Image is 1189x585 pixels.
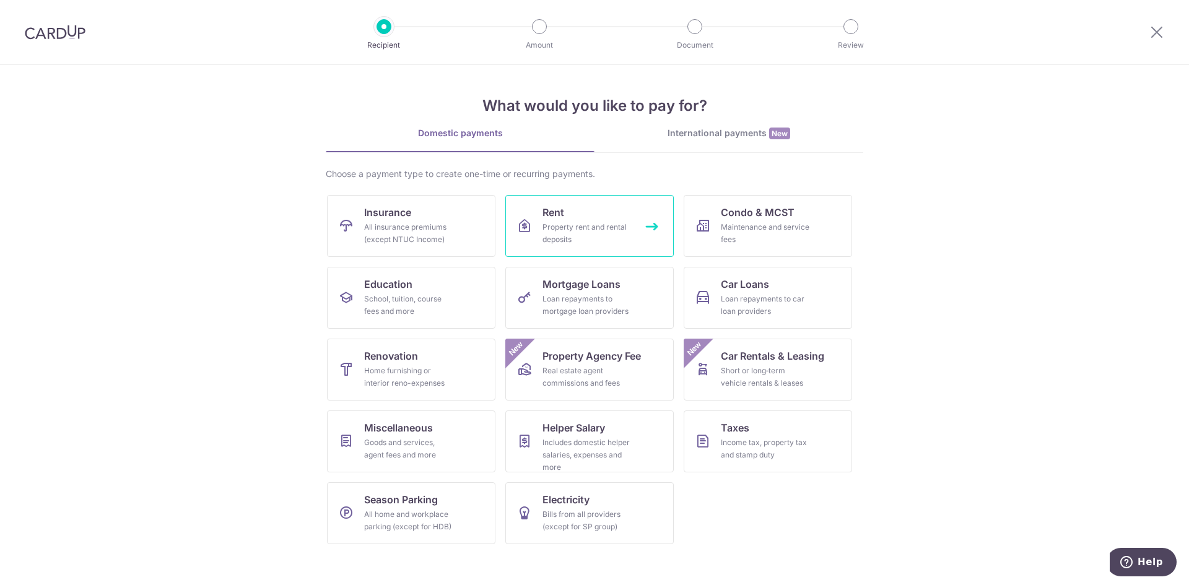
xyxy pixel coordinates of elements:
a: Helper SalaryIncludes domestic helper salaries, expenses and more [505,410,674,472]
div: Property rent and rental deposits [542,221,632,246]
a: MiscellaneousGoods and services, agent fees and more [327,410,495,472]
span: Helper Salary [542,420,605,435]
a: TaxesIncome tax, property tax and stamp duty [684,410,852,472]
a: ElectricityBills from all providers (except for SP group) [505,482,674,544]
div: Income tax, property tax and stamp duty [721,436,810,461]
span: Condo & MCST [721,205,795,220]
span: Miscellaneous [364,420,433,435]
span: New [684,339,705,359]
span: Car Loans [721,277,769,292]
a: Car LoansLoan repayments to car loan providers [684,267,852,329]
a: EducationSchool, tuition, course fees and more [327,267,495,329]
div: All home and workplace parking (except for HDB) [364,508,453,533]
div: School, tuition, course fees and more [364,293,453,318]
span: Property Agency Fee [542,349,641,363]
p: Recipient [338,39,430,51]
span: New [506,339,526,359]
div: Loan repayments to mortgage loan providers [542,293,632,318]
a: Mortgage LoansLoan repayments to mortgage loan providers [505,267,674,329]
a: RentProperty rent and rental deposits [505,195,674,257]
a: Car Rentals & LeasingShort or long‑term vehicle rentals & leasesNew [684,339,852,401]
div: Choose a payment type to create one-time or recurring payments. [326,168,863,180]
span: Season Parking [364,492,438,507]
p: Document [649,39,741,51]
a: Condo & MCSTMaintenance and service fees [684,195,852,257]
a: InsuranceAll insurance premiums (except NTUC Income) [327,195,495,257]
img: CardUp [25,25,85,40]
span: Taxes [721,420,749,435]
div: Real estate agent commissions and fees [542,365,632,389]
p: Amount [494,39,585,51]
div: Goods and services, agent fees and more [364,436,453,461]
a: Season ParkingAll home and workplace parking (except for HDB) [327,482,495,544]
div: Short or long‑term vehicle rentals & leases [721,365,810,389]
div: Domestic payments [326,127,594,139]
a: RenovationHome furnishing or interior reno-expenses [327,339,495,401]
span: Mortgage Loans [542,277,621,292]
a: Property Agency FeeReal estate agent commissions and feesNew [505,339,674,401]
span: Renovation [364,349,418,363]
div: Bills from all providers (except for SP group) [542,508,632,533]
div: International payments [594,127,863,140]
span: Rent [542,205,564,220]
span: Electricity [542,492,590,507]
span: Insurance [364,205,411,220]
span: Car Rentals & Leasing [721,349,824,363]
div: All insurance premiums (except NTUC Income) [364,221,453,246]
div: Maintenance and service fees [721,221,810,246]
div: Includes domestic helper salaries, expenses and more [542,436,632,474]
iframe: Opens a widget where you can find more information [1110,548,1177,579]
div: Loan repayments to car loan providers [721,293,810,318]
span: Education [364,277,412,292]
p: Review [805,39,897,51]
span: New [769,128,790,139]
div: Home furnishing or interior reno-expenses [364,365,453,389]
h4: What would you like to pay for? [326,95,863,117]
